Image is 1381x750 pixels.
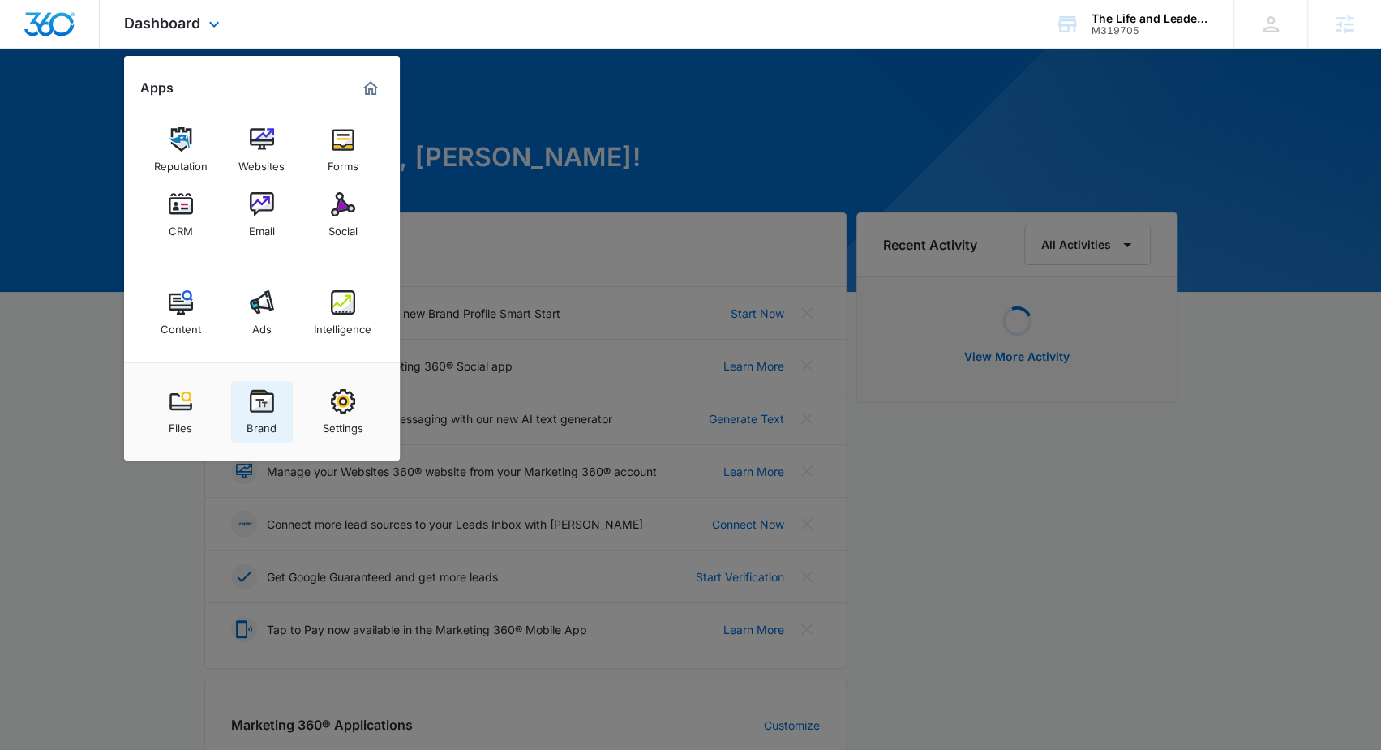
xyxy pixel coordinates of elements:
a: Websites [231,119,293,181]
div: Settings [323,414,363,435]
div: Files [169,414,192,435]
div: account id [1092,25,1210,36]
a: Settings [312,381,374,443]
a: Social [312,184,374,246]
div: Intelligence [314,315,371,336]
a: Email [231,184,293,246]
div: Social [328,216,358,238]
a: Brand [231,381,293,443]
h2: Apps [140,80,174,96]
div: account name [1092,12,1210,25]
a: Files [150,381,212,443]
a: Reputation [150,119,212,181]
a: Content [150,282,212,344]
a: Marketing 360® Dashboard [358,75,384,101]
a: Forms [312,119,374,181]
a: CRM [150,184,212,246]
div: Ads [252,315,272,336]
a: Intelligence [312,282,374,344]
a: Ads [231,282,293,344]
div: Content [161,315,201,336]
div: Email [249,216,275,238]
div: Websites [238,152,285,173]
div: Forms [328,152,358,173]
span: Dashboard [124,15,200,32]
div: Brand [247,414,277,435]
div: CRM [169,216,193,238]
div: Reputation [154,152,208,173]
